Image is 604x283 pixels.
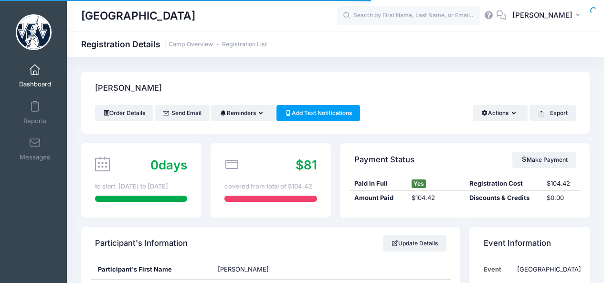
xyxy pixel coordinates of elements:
[512,152,576,168] a: Make Payment
[12,132,58,166] a: Messages
[81,5,195,27] h1: [GEOGRAPHIC_DATA]
[407,193,465,203] div: $104.42
[150,157,159,172] span: 0
[95,230,188,257] h4: Participant's Information
[506,5,590,27] button: [PERSON_NAME]
[350,179,407,189] div: Paid in Full
[542,179,581,189] div: $104.42
[95,105,153,121] a: Order Details
[155,105,210,121] a: Send Email
[218,265,269,273] span: [PERSON_NAME]
[337,6,480,25] input: Search by First Name, Last Name, or Email...
[20,154,50,162] span: Messages
[484,230,551,257] h4: Event Information
[484,260,513,279] td: Event
[12,59,58,93] a: Dashboard
[530,105,576,121] button: Export
[276,105,360,121] a: Add Text Notifications
[16,14,52,50] img: Westminster College
[465,179,542,189] div: Registration Cost
[222,41,267,48] a: Registration List
[12,96,58,129] a: Reports
[91,260,211,279] div: Participant's First Name
[412,179,426,188] span: Yes
[542,193,581,203] div: $0.00
[23,117,46,125] span: Reports
[296,157,317,172] span: $81
[354,146,414,173] h4: Payment Status
[95,182,187,191] div: to start. [DATE] to [DATE]
[150,156,187,174] div: days
[473,105,528,121] button: Actions
[169,41,213,48] a: Camp Overview
[81,39,267,49] h1: Registration Details
[19,81,51,89] span: Dashboard
[512,260,581,279] td: [GEOGRAPHIC_DATA]
[350,193,407,203] div: Amount Paid
[512,10,572,21] span: [PERSON_NAME]
[211,105,275,121] button: Reminders
[465,193,542,203] div: Discounts & Credits
[383,235,446,252] a: Update Details
[95,75,162,102] h4: [PERSON_NAME]
[224,182,317,191] div: covered from total of $104.42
